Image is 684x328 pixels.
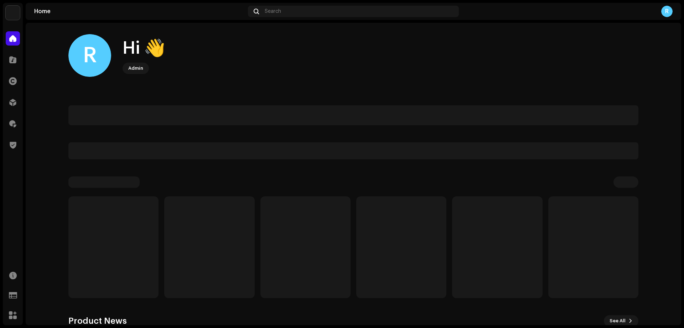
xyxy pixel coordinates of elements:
[265,9,281,14] span: Search
[604,315,638,327] button: See All
[68,315,127,327] h3: Product News
[128,64,143,73] div: Admin
[610,314,626,328] span: See All
[34,9,245,14] div: Home
[123,37,165,60] div: Hi 👋
[68,34,111,77] div: R
[6,6,20,20] img: 6dfc84ee-69e5-4cae-a1fb-b2a148a81d2f
[661,6,673,17] div: R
